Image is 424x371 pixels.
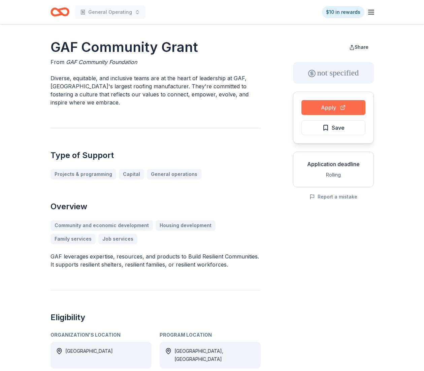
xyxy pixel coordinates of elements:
[147,169,201,180] a: General operations
[119,169,144,180] a: Capital
[51,201,261,212] h2: Overview
[51,331,152,339] div: Organization's Location
[160,331,261,339] div: Program Location
[355,44,368,50] span: Share
[51,4,69,20] a: Home
[51,169,116,180] a: Projects & programming
[51,150,261,161] h2: Type of Support
[174,347,255,363] div: [GEOGRAPHIC_DATA], [GEOGRAPHIC_DATA]
[88,8,132,16] span: General Operating
[51,38,261,57] h1: GAF Community Grant
[344,40,374,54] button: Share
[51,74,261,106] p: Diverse, equitable, and inclusive teams are at the heart of leadership at GAF, [GEOGRAPHIC_DATA]'...
[51,312,261,323] h2: Eligibility
[301,120,365,135] button: Save
[51,58,261,66] div: From
[301,100,365,115] button: Apply
[299,160,368,168] div: Application deadline
[66,59,137,65] span: GAF Community Foundation
[322,6,364,18] a: $10 in rewards
[293,62,374,84] div: not specified
[75,5,145,19] button: General Operating
[299,171,368,179] div: Rolling
[65,347,113,363] div: [GEOGRAPHIC_DATA]
[332,123,345,132] span: Save
[51,252,261,269] p: GAF leverages expertise, resources, and products to Build Resilient Communities. It supports resi...
[309,193,357,201] button: Report a mistake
